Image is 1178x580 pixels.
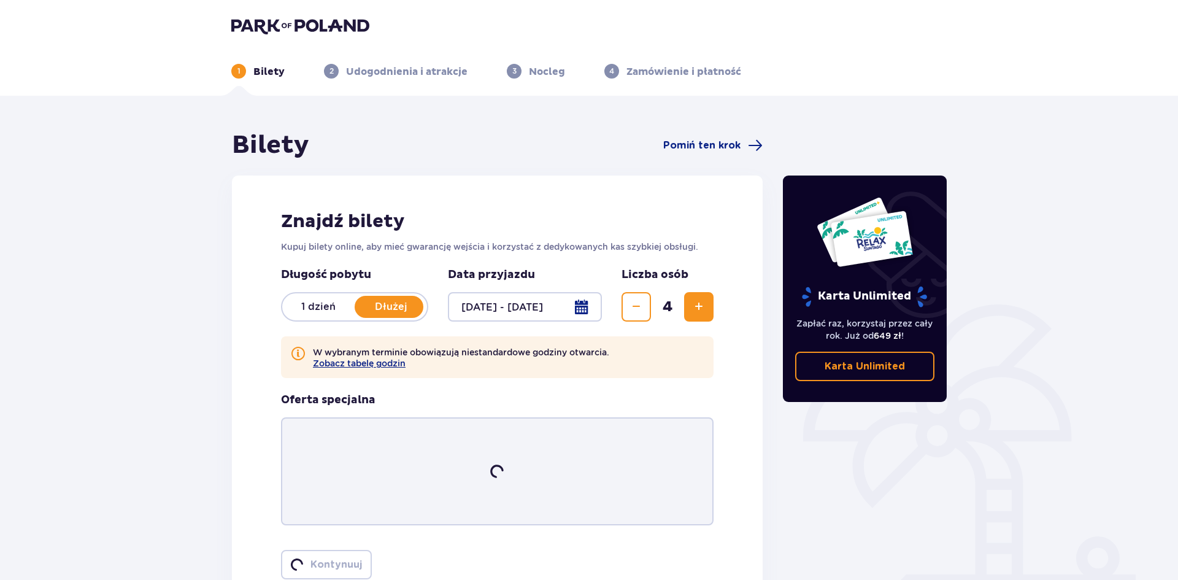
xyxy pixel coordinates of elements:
p: 3 [512,66,517,77]
img: Dwie karty całoroczne do Suntago z napisem 'UNLIMITED RELAX', na białym tle z tropikalnymi liśćmi... [816,196,914,268]
span: Pomiń ten krok [663,139,741,152]
span: 649 zł [874,331,901,341]
p: Data przyjazdu [448,268,535,282]
p: Karta Unlimited [801,286,928,307]
button: loaderKontynuuj [281,550,372,579]
p: Nocleg [529,65,565,79]
p: Kupuj bilety online, aby mieć gwarancję wejścia i korzystać z dedykowanych kas szybkiej obsługi. [281,241,714,253]
button: Zobacz tabelę godzin [313,358,406,368]
div: 4Zamówienie i płatność [604,64,741,79]
img: loader [486,460,508,482]
p: 2 [329,66,334,77]
p: Zapłać raz, korzystaj przez cały rok. Już od ! [795,317,935,342]
button: Zmniejsz [622,292,651,322]
p: Liczba osób [622,268,688,282]
span: 4 [653,298,682,316]
p: Długość pobytu [281,268,428,282]
p: Zamówienie i płatność [626,65,741,79]
h3: Oferta specjalna [281,393,375,408]
p: 1 [237,66,241,77]
h2: Znajdź bilety [281,210,714,233]
p: Bilety [253,65,285,79]
div: 1Bilety [231,64,285,79]
a: Karta Unlimited [795,352,935,381]
div: 3Nocleg [507,64,565,79]
p: Kontynuuj [310,558,362,571]
img: loader [288,556,306,573]
div: 2Udogodnienia i atrakcje [324,64,468,79]
h1: Bilety [232,130,309,161]
p: Dłużej [355,300,427,314]
button: Zwiększ [684,292,714,322]
p: Udogodnienia i atrakcje [346,65,468,79]
p: 1 dzień [282,300,355,314]
a: Pomiń ten krok [663,138,763,153]
p: 4 [609,66,614,77]
p: W wybranym terminie obowiązują niestandardowe godziny otwarcia. [313,346,609,368]
p: Karta Unlimited [825,360,905,373]
img: Park of Poland logo [231,17,369,34]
